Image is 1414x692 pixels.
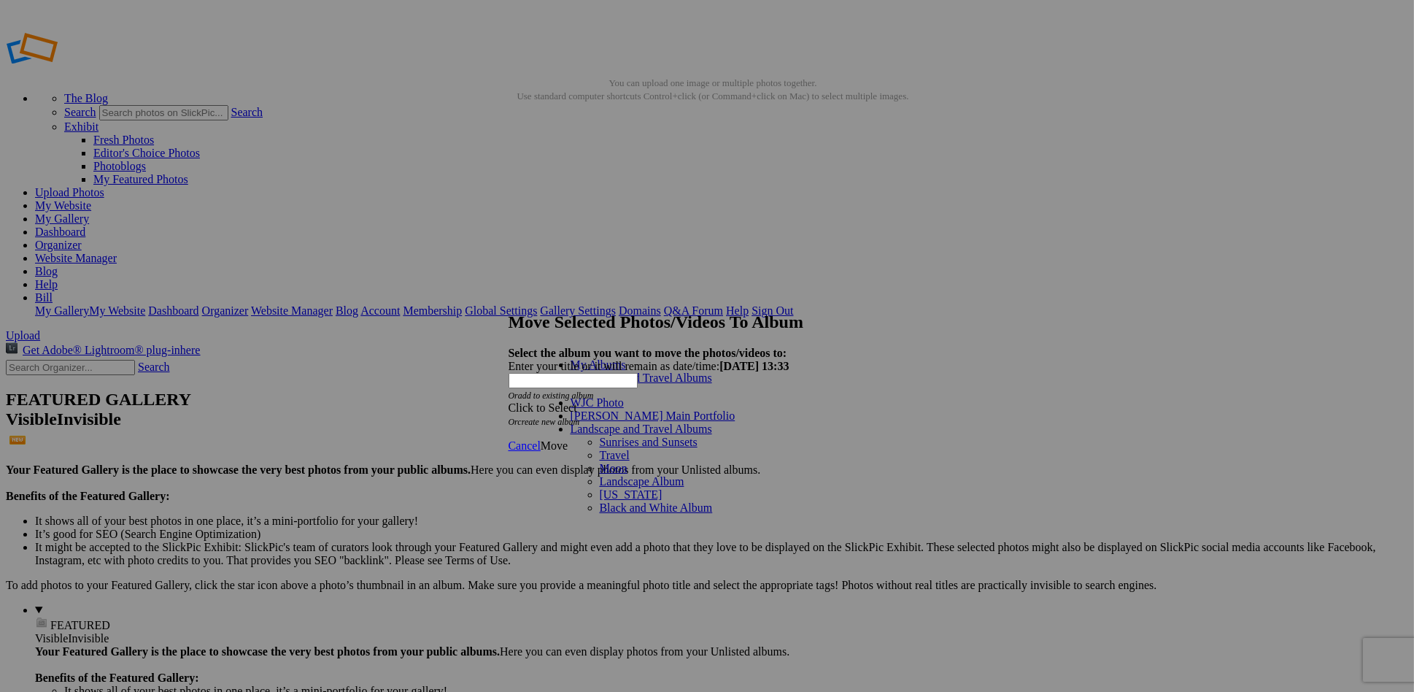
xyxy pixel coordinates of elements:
[517,417,579,427] a: create new album
[509,439,541,452] a: Cancel
[509,417,580,427] i: Or
[509,401,577,414] span: Click to Select
[541,439,568,452] span: Move
[518,391,594,401] a: add to existing album
[509,391,594,401] i: Or
[719,360,789,372] b: [DATE] 13:33
[509,360,895,373] div: Enter your title or it will remain as date/time:
[509,312,895,332] h2: Move Selected Photos/Videos To Album
[509,347,787,359] strong: Select the album you want to move the photos/videos to:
